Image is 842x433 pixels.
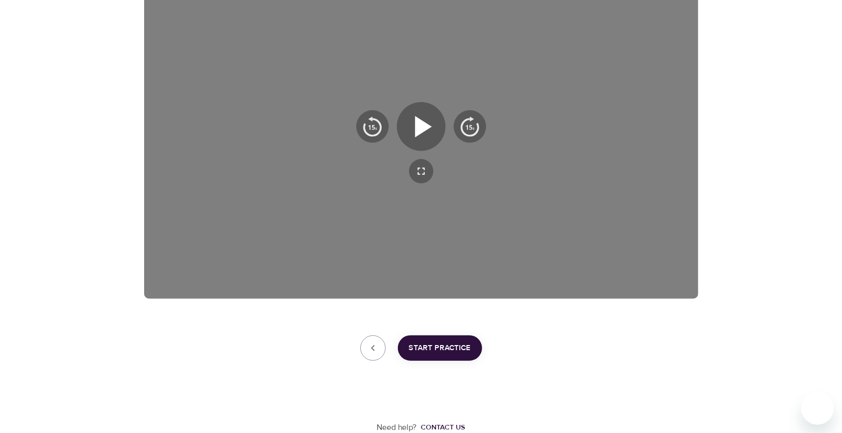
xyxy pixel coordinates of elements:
iframe: Button to launch messaging window [801,392,834,425]
span: Start Practice [409,342,471,355]
img: 15s_prev.svg [362,116,383,137]
button: Start Practice [398,335,482,361]
div: Contact us [421,422,465,432]
a: Contact us [417,422,465,432]
img: 15s_next.svg [460,116,480,137]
